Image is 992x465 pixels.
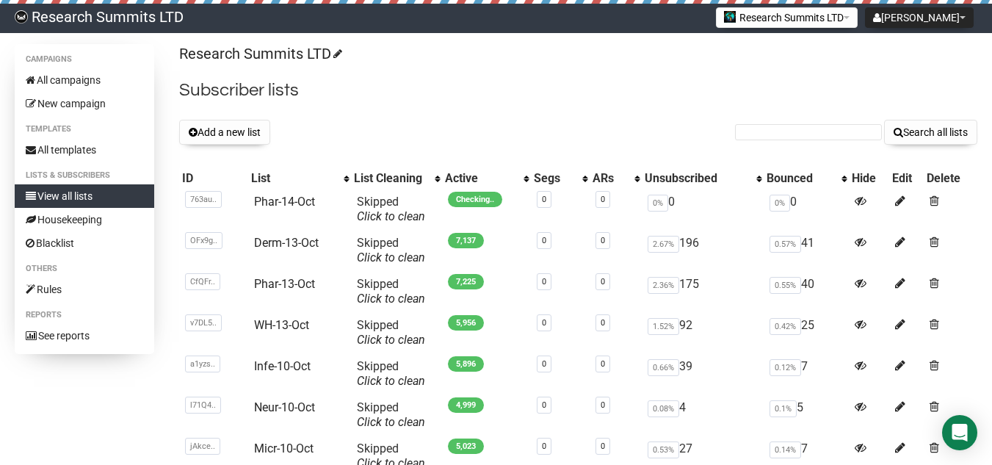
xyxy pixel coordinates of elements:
[357,318,425,347] span: Skipped
[724,11,736,23] img: 2.jpg
[542,441,546,451] a: 0
[357,236,425,264] span: Skipped
[601,236,605,245] a: 0
[542,277,546,286] a: 0
[251,171,336,186] div: List
[590,168,642,189] th: ARs: No sort applied, activate to apply an ascending sort
[642,312,763,353] td: 92
[764,271,850,312] td: 40
[593,171,627,186] div: ARs
[770,359,801,376] span: 0.12%
[357,400,425,429] span: Skipped
[770,236,801,253] span: 0.57%
[15,184,154,208] a: View all lists
[716,7,858,28] button: Research Summits LTD
[15,51,154,68] li: Campaigns
[770,441,801,458] span: 0.14%
[182,171,245,186] div: ID
[534,171,576,186] div: Segs
[357,195,425,223] span: Skipped
[764,394,850,436] td: 5
[448,274,484,289] span: 7,225
[648,318,679,335] span: 1.52%
[642,271,763,312] td: 175
[927,171,974,186] div: Delete
[884,120,977,145] button: Search all lists
[849,168,889,189] th: Hide: No sort applied, sorting is disabled
[770,400,797,417] span: 0.1%
[601,359,605,369] a: 0
[15,92,154,115] a: New campaign
[889,168,924,189] th: Edit: No sort applied, sorting is disabled
[15,231,154,255] a: Blacklist
[15,324,154,347] a: See reports
[448,315,484,331] span: 5,956
[542,400,546,410] a: 0
[179,45,340,62] a: Research Summits LTD
[248,168,351,189] th: List: No sort applied, activate to apply an ascending sort
[764,312,850,353] td: 25
[770,318,801,335] span: 0.42%
[254,318,309,332] a: WH-13-Oct
[542,318,546,328] a: 0
[642,189,763,230] td: 0
[448,233,484,248] span: 7,137
[642,230,763,271] td: 196
[601,400,605,410] a: 0
[648,195,668,212] span: 0%
[357,415,425,429] a: Click to clean
[185,232,222,249] span: OFx9g..
[185,273,220,290] span: CfQFr..
[357,277,425,306] span: Skipped
[185,438,220,455] span: jAkce..
[542,236,546,245] a: 0
[448,439,484,454] span: 5,023
[767,171,835,186] div: Bounced
[357,250,425,264] a: Click to clean
[15,167,154,184] li: Lists & subscribers
[357,292,425,306] a: Click to clean
[354,171,427,186] div: List Cleaning
[448,192,502,207] span: Checking..
[601,277,605,286] a: 0
[351,168,442,189] th: List Cleaning: No sort applied, activate to apply an ascending sort
[865,7,974,28] button: [PERSON_NAME]
[254,195,315,209] a: Phar-14-Oct
[357,374,425,388] a: Click to clean
[642,353,763,394] td: 39
[254,236,319,250] a: Derm-13-Oct
[764,168,850,189] th: Bounced: No sort applied, activate to apply an ascending sort
[185,356,220,372] span: a1yzs..
[442,168,531,189] th: Active: No sort applied, activate to apply an ascending sort
[601,195,605,204] a: 0
[770,277,801,294] span: 0.55%
[254,277,315,291] a: Phar-13-Oct
[185,191,222,208] span: 763au..
[445,171,516,186] div: Active
[542,195,546,204] a: 0
[254,359,311,373] a: Infe-10-Oct
[648,236,679,253] span: 2.67%
[648,441,679,458] span: 0.53%
[15,10,28,24] img: bccbfd5974049ef095ce3c15df0eef5a
[924,168,977,189] th: Delete: No sort applied, sorting is disabled
[448,356,484,372] span: 5,896
[645,171,748,186] div: Unsubscribed
[764,353,850,394] td: 7
[601,441,605,451] a: 0
[15,138,154,162] a: All templates
[764,230,850,271] td: 41
[764,189,850,230] td: 0
[448,397,484,413] span: 4,999
[357,359,425,388] span: Skipped
[648,359,679,376] span: 0.66%
[15,278,154,301] a: Rules
[15,120,154,138] li: Templates
[254,441,314,455] a: Micr-10-Oct
[179,120,270,145] button: Add a new list
[185,397,221,414] span: l71Q4..
[15,68,154,92] a: All campaigns
[942,415,977,450] div: Open Intercom Messenger
[642,394,763,436] td: 4
[852,171,886,186] div: Hide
